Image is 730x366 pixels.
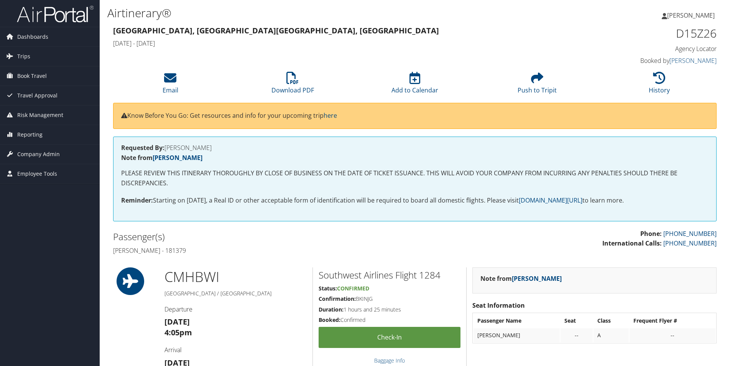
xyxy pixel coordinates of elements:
span: Company Admin [17,145,60,164]
a: History [649,76,670,94]
strong: [GEOGRAPHIC_DATA], [GEOGRAPHIC_DATA] [GEOGRAPHIC_DATA], [GEOGRAPHIC_DATA] [113,25,439,36]
th: Frequent Flyer # [630,314,715,328]
strong: Status: [319,285,337,292]
p: PLEASE REVIEW THIS ITINERARY THOROUGHLY BY CLOSE OF BUSINESS ON THE DATE OF TICKET ISSUANCE. THIS... [121,168,709,188]
h5: [GEOGRAPHIC_DATA] / [GEOGRAPHIC_DATA] [164,290,307,297]
span: Book Travel [17,66,47,86]
strong: Confirmation: [319,295,356,302]
img: airportal-logo.png [17,5,94,23]
span: Dashboards [17,27,48,46]
a: Add to Calendar [391,76,438,94]
h2: Passenger(s) [113,230,409,243]
h1: Airtinerary® [107,5,517,21]
a: Email [163,76,178,94]
strong: Duration: [319,306,344,313]
div: -- [564,332,589,339]
th: Passenger Name [474,314,560,328]
span: [PERSON_NAME] [667,11,715,20]
span: Confirmed [337,285,369,292]
strong: International Calls: [602,239,662,247]
td: [PERSON_NAME] [474,328,560,342]
div: -- [633,332,712,339]
a: [PHONE_NUMBER] [663,229,717,238]
strong: Seat Information [472,301,525,310]
h5: BKINJG [319,295,460,303]
h1: CMH BWI [164,267,307,287]
a: Push to Tripit [518,76,557,94]
h4: [DATE] - [DATE] [113,39,563,48]
a: [PERSON_NAME] [669,56,717,65]
h1: D15Z26 [574,25,717,41]
p: Know Before You Go: Get resources and info for your upcoming trip [121,111,709,121]
span: Trips [17,47,30,66]
h2: Southwest Airlines Flight 1284 [319,269,460,282]
h5: 1 hours and 25 minutes [319,306,460,313]
a: Check-in [319,327,460,348]
th: Seat [561,314,593,328]
h4: Agency Locator [574,45,717,53]
h4: [PERSON_NAME] [121,145,709,151]
strong: Note from [121,153,202,162]
h4: Departure [164,305,307,313]
h4: Booked by [574,56,717,65]
th: Class [594,314,629,328]
strong: Note from [480,274,562,283]
span: Reporting [17,125,43,144]
h5: Confirmed [319,316,460,324]
a: [PHONE_NUMBER] [663,239,717,247]
span: Employee Tools [17,164,57,183]
span: Risk Management [17,106,63,125]
a: [PERSON_NAME] [153,153,202,162]
a: [PERSON_NAME] [512,274,562,283]
td: A [594,328,629,342]
strong: [DATE] [164,317,190,327]
a: here [324,111,337,120]
a: [DOMAIN_NAME][URL] [519,196,582,204]
strong: Phone: [640,229,662,238]
span: Travel Approval [17,86,58,105]
strong: Requested By: [121,143,164,152]
strong: Booked: [319,316,340,323]
a: Download PDF [271,76,314,94]
a: Baggage Info [374,357,405,364]
h4: Arrival [164,346,307,354]
strong: 4:05pm [164,327,192,338]
p: Starting on [DATE], a Real ID or other acceptable form of identification will be required to boar... [121,196,709,206]
strong: Reminder: [121,196,153,204]
a: [PERSON_NAME] [662,4,722,27]
h4: [PERSON_NAME] - 181379 [113,246,409,255]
